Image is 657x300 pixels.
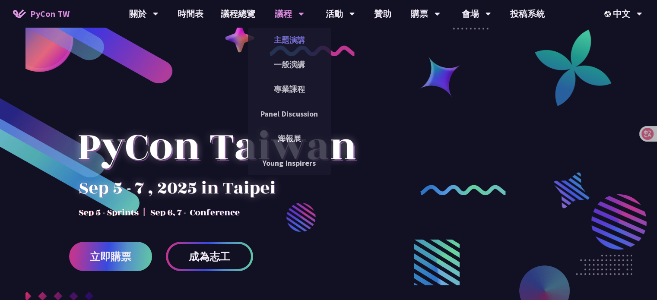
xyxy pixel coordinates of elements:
img: Locale Icon [604,11,613,17]
span: PyCon TW [30,7,70,20]
a: 專業課程 [248,79,331,99]
img: curly-2.e802c9f.png [420,185,506,196]
span: 成為志工 [189,251,230,262]
a: 海報展 [248,128,331,148]
a: 立即購票 [69,242,152,271]
a: 一般演講 [248,54,331,75]
img: Home icon of PyCon TW 2025 [13,9,26,18]
a: Young Inspirers [248,153,331,173]
span: 立即購票 [90,251,131,262]
a: Panel Discussion [248,104,331,124]
a: 主題演講 [248,30,331,50]
a: 成為志工 [166,242,253,271]
a: PyCon TW [4,3,78,25]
